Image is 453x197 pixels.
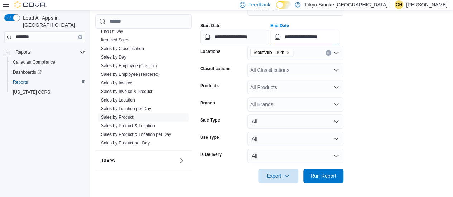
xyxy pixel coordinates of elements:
a: Sales by Product per Day [101,141,150,146]
span: OH [396,0,402,9]
div: Olivia Hagiwara [395,0,403,9]
label: Locations [200,49,221,54]
button: Remove Stouffville - 10th from selection in this group [286,50,290,55]
button: All [247,149,343,163]
a: Sales by Product [101,115,134,120]
button: Open list of options [333,67,339,73]
span: Sales by Location per Day [101,106,151,112]
label: Start Date [200,23,221,29]
span: Load All Apps in [GEOGRAPHIC_DATA] [20,14,85,29]
button: Open list of options [333,84,339,90]
span: Reports [10,78,85,87]
button: Open list of options [333,50,339,56]
p: | [390,0,392,9]
a: Sales by Location per Day [101,106,151,111]
button: All [247,132,343,146]
span: Sales by Invoice [101,80,132,86]
a: Sales by Location [101,98,135,103]
div: Sales [95,27,192,150]
a: Sales by Employee (Created) [101,63,157,68]
a: Sales by Product & Location per Day [101,132,171,137]
a: Sales by Employee (Tendered) [101,72,160,77]
button: Reports [7,77,88,87]
span: Dashboards [13,69,42,75]
a: Sales by Day [101,55,126,60]
a: Sales by Invoice & Product [101,89,152,94]
a: End Of Day [101,29,123,34]
a: Sales by Invoice [101,80,132,85]
button: All [247,114,343,129]
a: Sales by Classification [101,46,144,51]
span: Sales by Day [101,54,126,60]
label: Use Type [200,134,219,140]
span: Feedback [248,1,270,8]
span: Canadian Compliance [10,58,85,67]
button: Open list of options [333,102,339,107]
button: [US_STATE] CCRS [7,87,88,97]
button: Export [258,169,298,183]
label: Products [200,83,219,89]
button: Clear input [78,35,82,39]
label: Is Delivery [200,152,222,157]
button: Reports [13,48,34,56]
input: Dark Mode [276,1,291,9]
span: Sales by Employee (Created) [101,63,157,69]
a: [US_STATE] CCRS [10,88,53,97]
span: Sales by Product per Day [101,140,150,146]
span: Stouffville - 10th [250,49,293,56]
span: [US_STATE] CCRS [13,89,50,95]
span: Reports [13,48,85,56]
span: Dashboards [10,68,85,77]
a: Itemized Sales [101,38,129,43]
span: Reports [16,49,31,55]
p: [PERSON_NAME] [406,0,447,9]
a: Sales by Product & Location [101,123,155,128]
span: Run Report [310,172,336,179]
span: Sales by Product & Location [101,123,155,129]
a: Dashboards [10,68,44,77]
nav: Complex example [4,44,85,116]
a: Canadian Compliance [10,58,58,67]
p: Tokyo Smoke [GEOGRAPHIC_DATA] [304,0,388,9]
button: Taxes [177,156,186,165]
span: Export [262,169,294,183]
a: Reports [10,78,31,87]
span: Sales by Product [101,114,134,120]
label: Classifications [200,66,231,72]
span: Reports [13,79,28,85]
input: Press the down key to open a popover containing a calendar. [200,30,269,44]
button: Canadian Compliance [7,57,88,67]
span: Sales by Location [101,97,135,103]
span: Stouffville - 10th [254,49,284,56]
button: Taxes [101,157,176,164]
span: Washington CCRS [10,88,85,97]
button: Clear input [326,50,331,56]
span: Itemized Sales [101,37,129,43]
button: Reports [1,47,88,57]
input: Press the down key to open a popover containing a calendar. [270,30,339,44]
label: Sale Type [200,117,220,123]
span: Canadian Compliance [13,59,55,65]
label: End Date [270,23,289,29]
a: Dashboards [7,67,88,77]
h3: Taxes [101,157,115,164]
span: Sales by Classification [101,46,144,51]
label: Brands [200,100,215,106]
img: Cova [14,1,47,8]
button: Run Report [303,169,343,183]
